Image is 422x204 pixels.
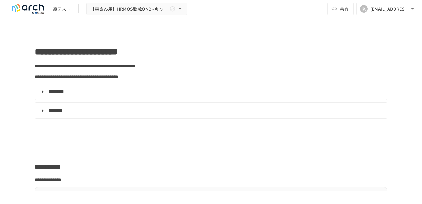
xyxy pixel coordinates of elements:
[327,3,354,15] button: 共有
[53,6,71,12] div: 森テスト
[370,5,409,13] div: [EMAIL_ADDRESS][DOMAIN_NAME]
[340,5,349,12] span: 共有
[86,3,187,15] button: 【森さん用】HRMOS勤怠ONB - キャッチアップ
[356,3,419,15] button: K[EMAIL_ADDRESS][DOMAIN_NAME]
[360,5,368,13] div: K
[90,5,168,13] span: 【森さん用】HRMOS勤怠ONB - キャッチアップ
[8,4,48,14] img: logo-default@2x-9cf2c760.svg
